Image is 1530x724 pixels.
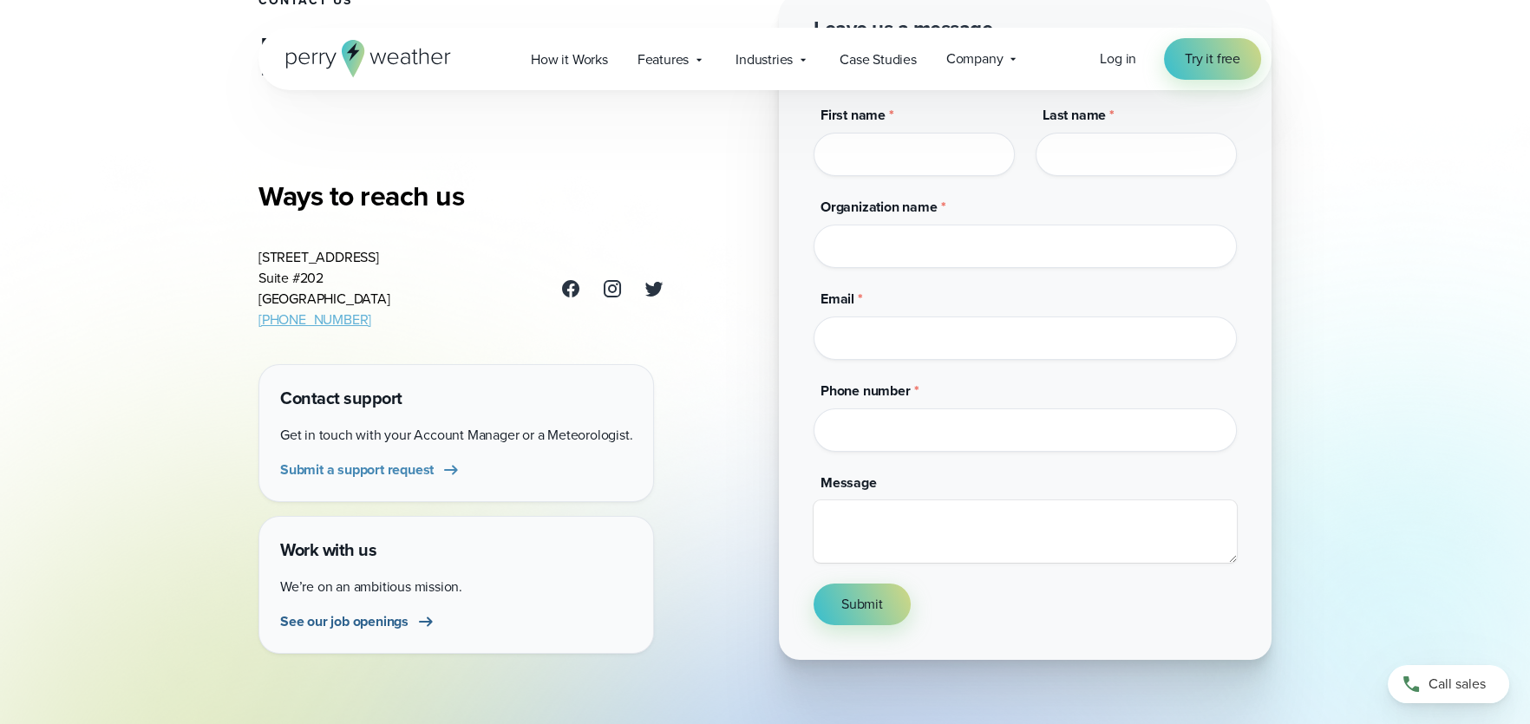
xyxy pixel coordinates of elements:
span: Case Studies [840,49,917,70]
a: Submit a support request [280,460,461,480]
span: Last name [1043,105,1106,125]
span: First name [821,105,886,125]
a: Log in [1100,49,1136,69]
span: Phone number [821,381,911,401]
span: Email [821,289,854,309]
a: Case Studies [825,42,932,77]
h4: Work with us [280,538,632,563]
h2: Leave us a message [814,15,992,42]
span: Try it free [1185,49,1240,69]
span: Organization name [821,197,938,217]
a: How it Works [516,42,623,77]
a: Try it free [1164,38,1261,80]
span: Company [946,49,1004,69]
a: [PHONE_NUMBER] [258,310,371,329]
p: Get in touch with your Account Manager or a Meteorologist. [280,425,632,446]
span: How it Works [531,49,608,70]
address: [STREET_ADDRESS] Suite #202 [GEOGRAPHIC_DATA] [258,247,390,330]
a: See our job openings [280,611,436,632]
span: Industries [736,49,793,70]
a: Call sales [1388,665,1509,703]
span: Features [637,49,689,70]
span: Submit a support request [280,460,434,480]
span: See our job openings [280,611,409,632]
button: Submit [814,584,911,625]
h3: Ways to reach us [258,179,664,213]
h4: Contact support [280,386,632,411]
p: We’re on an ambitious mission. [280,577,632,597]
span: Submit [841,594,883,615]
span: Call sales [1429,674,1486,695]
span: Message [821,473,877,492]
